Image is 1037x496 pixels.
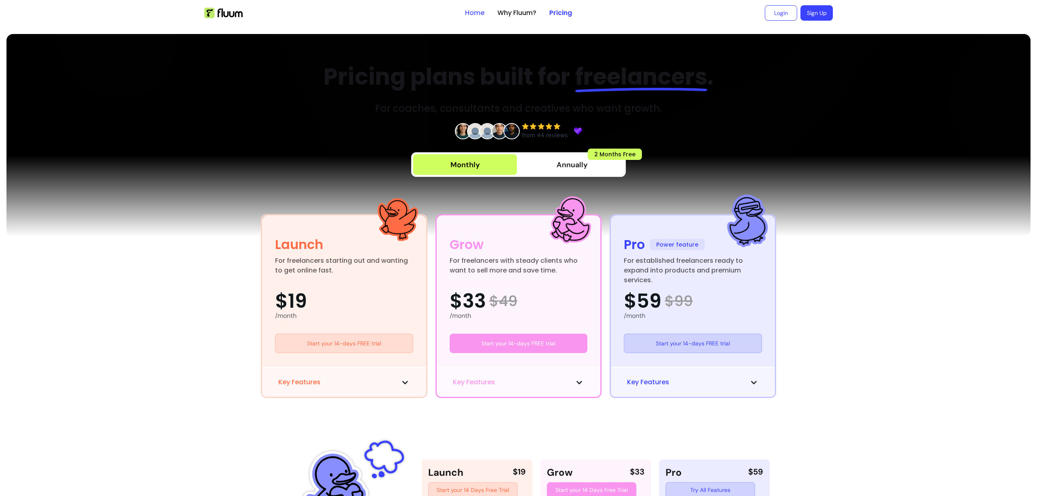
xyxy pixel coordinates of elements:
[650,239,705,250] span: Power feature
[275,311,413,321] div: /month
[624,334,762,353] a: Start your 14-days FREE trial
[627,377,669,387] span: Key Features
[665,293,693,309] span: $ 99
[547,466,573,479] div: Grow
[450,159,480,170] div: Monthly
[275,292,307,311] span: $19
[453,377,585,387] button: Key Features
[450,334,588,353] a: Start your 14-days FREE trial
[278,377,320,387] span: Key Features
[666,466,682,479] div: Pro
[627,377,759,387] button: Key Features
[450,311,588,321] div: /month
[450,256,588,275] div: For freelancers with steady clients who want to sell more and save time.
[575,61,707,93] span: freelancers
[324,60,713,94] h2: Pricing plans built for .
[630,466,644,479] div: $ 33
[278,377,410,387] button: Key Features
[588,149,642,160] span: 2 Months Free
[765,5,797,21] a: Login
[450,292,486,311] span: $33
[549,8,572,18] a: Pricing
[624,256,762,275] div: For established freelancers ready to expand into products and premium services.
[497,8,536,18] a: Why Fluum?
[275,235,323,254] div: Launch
[465,8,484,18] a: Home
[204,8,243,18] img: Fluum Logo
[375,102,662,115] h3: For coaches, consultants and creatives who want growth.
[450,235,484,254] div: Grow
[513,466,526,479] div: $ 19
[624,311,762,321] div: /month
[557,159,588,170] span: Annually
[453,377,495,387] span: Key Features
[624,235,645,254] div: Pro
[428,466,463,479] div: Launch
[275,256,413,275] div: For freelancers starting out and wanting to get online fast.
[275,334,413,353] a: Start your 14-days FREE trial
[748,466,763,479] div: $59
[624,292,661,311] span: $59
[489,293,517,309] span: $ 49
[800,5,833,21] a: Sign Up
